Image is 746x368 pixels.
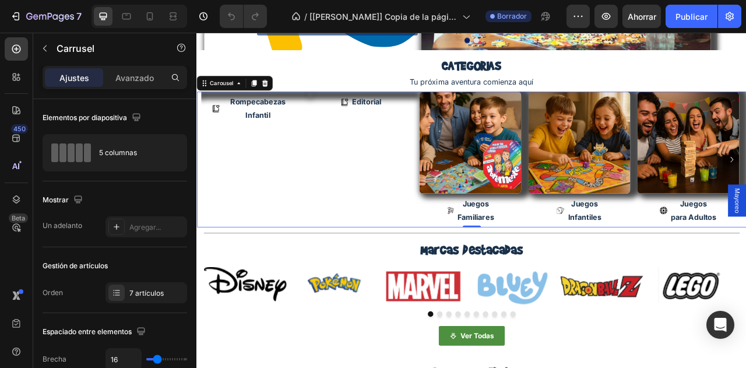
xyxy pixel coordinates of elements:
font: Avanzado [115,73,154,83]
font: Gestión de artículos [43,261,108,270]
p: Tu próxima aventura comienza aquí [1,57,698,69]
font: Orden [43,288,63,297]
iframe: Área de diseño [196,33,746,368]
a: Bluey [349,304,454,345]
font: 7 artículos [129,289,164,297]
strong: Juegos [338,212,372,223]
button: Dot [340,6,347,13]
button: Dot [352,355,359,362]
font: 7 [76,10,82,22]
font: Ahorrar [628,12,656,22]
font: Borrador [497,12,527,20]
a: Rompecabezas Pokémon [122,298,227,342]
button: Dot [305,355,312,362]
a: Juegos de Mesa para familia - Novelty [283,75,413,205]
p: Juegos para Adultos [603,209,661,243]
p: Editorial [198,80,235,97]
font: 450 [13,125,26,133]
strong: Familiares [332,229,378,240]
div: Abrir Intercom Messenger [706,311,734,339]
button: Dot [329,355,336,362]
font: [[PERSON_NAME]] Copia de la página de inicio - [DATE][PERSON_NAME] 09:29:23 [309,12,456,46]
button: Dot [294,355,301,362]
div: Carousel [15,59,49,69]
button: Dot [387,355,394,362]
button: Dot [399,355,406,362]
a: uegos de Mesa Infantiles |Juegos Divertidos para Niños | Novelty.mx [422,75,551,205]
button: Dot [375,355,382,362]
font: Publicar [675,12,708,22]
font: Espaciado entre elementos [43,327,132,336]
p: Rompecabezas Infantil [34,80,121,114]
font: Ajustes [59,73,89,83]
img: Descubre juegos de mesa para adultos con retos, diversión y risas garantizadas. Ideales para fies... [560,75,689,205]
div: Deshacer/Rehacer [220,5,267,28]
strong: Marcas Destacadas [285,265,415,286]
button: Publicar [666,5,717,28]
font: / [304,12,307,22]
font: Mostrar [43,195,69,204]
img: Juegos de mesa y rompecabezas de Bluey, ideal para niños y niñas de 2 a 10 años [357,304,446,345]
a: Dragón Ball [463,310,568,337]
a: Juegos de Mesa para Adultos | Juegos de Fiesta [560,75,689,205]
button: Dot [340,355,347,362]
button: Dot [352,6,359,13]
font: Brecha [43,355,66,363]
button: Dot [317,355,324,362]
img: Juegos de Mesa Familiares 1 Juegos divertidos Novelty [283,75,413,205]
img: Encuentra los mejores productos de LEGO [587,298,671,344]
img: Encuentra los mejores juegos de mesa y rompecabezas de la exitosa seria anime Dragón Ball Z [463,310,568,337]
font: Elementos por diapositiva [43,113,127,122]
img: Sumérgete en el universo épico de Marvel con nuestra colección oficial de juegos de mesa, rompeca... [241,304,335,342]
font: Agregar... [129,223,161,232]
a: Marvel [235,304,340,342]
button: Carousel Next Arrow [671,152,690,171]
p: Juegos Infantiles [472,209,515,243]
img: Explora nuestros juegos de mesa infantiles diseñados para aprender, jugar y compartir. ¡Fomenta l... [422,75,551,205]
span: Mayoreo [682,198,694,229]
font: Carrusel [57,43,94,54]
font: 5 columnas [99,148,137,157]
img: Descubre nuestra colección de rompecabezas de Pokémon , ideales para fans de todas las generaciones [122,298,227,342]
p: Carrusel [57,41,156,55]
font: Un adelanto [43,221,82,230]
img: Sumérgete en el mundo de Disney con esta colección que reúne nuestros productos con licencia ofic... [9,298,114,341]
button: Dot [364,355,371,362]
font: Beta [12,214,25,222]
a: LEGO [576,298,681,344]
strong: CATEGORIAS [312,31,388,52]
button: Carousel Back Arrow [15,152,34,171]
button: Ahorrar [622,5,661,28]
button: 7 [5,5,87,28]
a: Disney [9,298,114,341]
